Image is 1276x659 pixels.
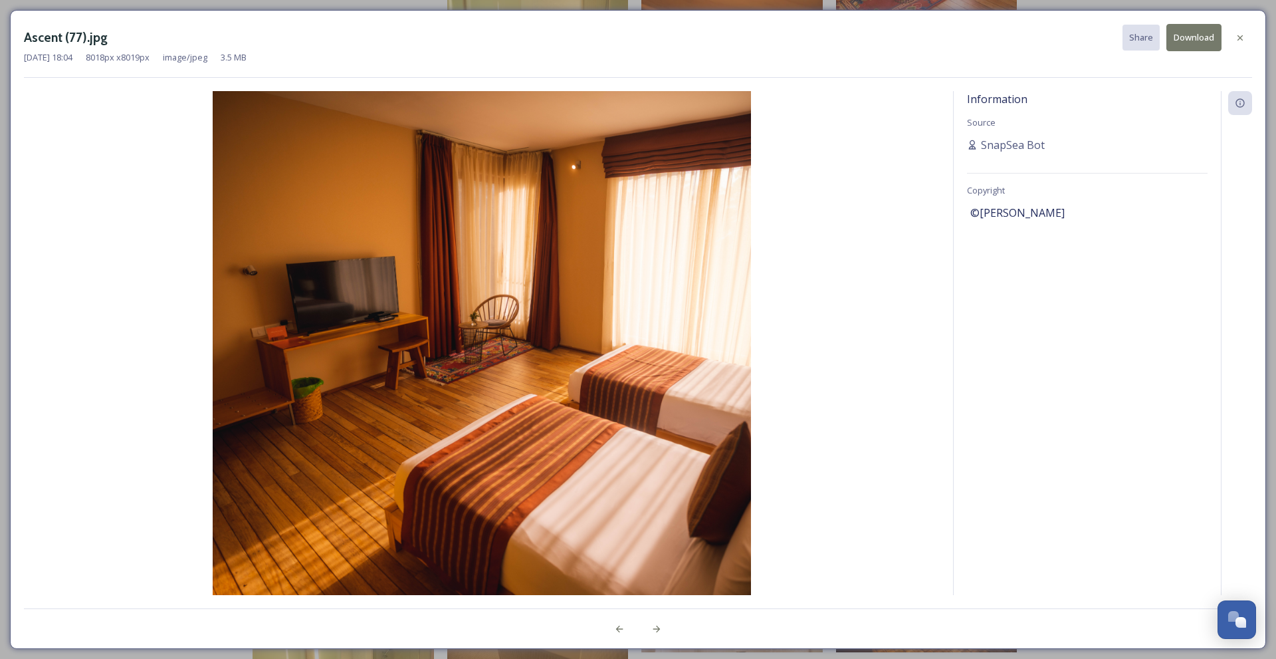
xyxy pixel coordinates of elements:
img: 1Lp-QkyrSDvLh1kjVQF_S5lSppF61y6XM.jpg [24,91,940,630]
button: Share [1122,25,1160,51]
span: [DATE] 18:04 [24,51,72,64]
span: 8018 px x 8019 px [86,51,150,64]
span: Copyright [967,184,1005,196]
span: image/jpeg [163,51,207,64]
button: Open Chat [1218,600,1256,639]
span: Information [967,92,1027,106]
span: ©[PERSON_NAME] [970,205,1065,221]
span: SnapSea Bot [981,137,1045,153]
button: Download [1166,24,1222,51]
span: 3.5 MB [221,51,247,64]
span: Source [967,116,996,128]
h3: Ascent (77).jpg [24,28,108,47]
